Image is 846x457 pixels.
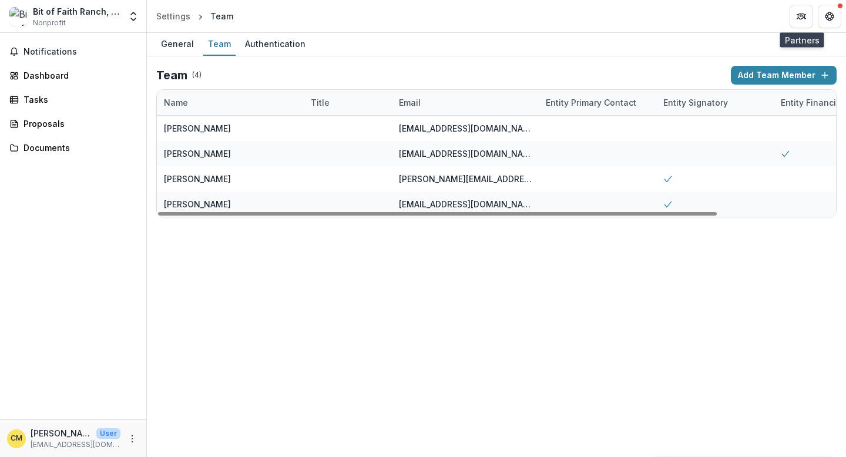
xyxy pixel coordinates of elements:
a: Documents [5,138,142,157]
div: Email [392,90,539,115]
div: Name [157,96,195,109]
button: More [125,432,139,446]
p: [PERSON_NAME] [31,427,92,439]
div: Bit of Faith Ranch, Inc. [33,5,120,18]
button: Add Team Member [731,66,837,85]
div: [EMAIL_ADDRESS][DOMAIN_NAME] [399,122,532,135]
div: [PERSON_NAME] [164,147,231,160]
span: Notifications [23,47,137,57]
div: Email [392,96,428,109]
div: [PERSON_NAME] [164,173,231,185]
h2: Team [156,68,187,82]
a: General [156,33,199,56]
a: Dashboard [5,66,142,85]
a: Tasks [5,90,142,109]
a: Authentication [240,33,310,56]
p: [EMAIL_ADDRESS][DOMAIN_NAME] [31,439,120,450]
div: Team [203,35,236,52]
div: Documents [23,142,132,154]
div: [EMAIL_ADDRESS][DOMAIN_NAME] [399,147,532,160]
button: Notifications [5,42,142,61]
div: Entity Primary Contact [539,90,656,115]
div: [EMAIL_ADDRESS][DOMAIN_NAME] [399,198,532,210]
div: Settings [156,10,190,22]
div: Team [210,10,233,22]
div: Name [157,90,304,115]
button: Open entity switcher [125,5,142,28]
button: Partners [790,5,813,28]
div: Tasks [23,93,132,106]
button: Get Help [818,5,841,28]
div: General [156,35,199,52]
div: Proposals [23,117,132,130]
div: [PERSON_NAME] [164,122,231,135]
div: [PERSON_NAME] [164,198,231,210]
div: Entity Signatory [656,90,774,115]
div: Cari McGowan [11,435,22,442]
span: Nonprofit [33,18,66,28]
p: User [96,428,120,439]
div: Entity Signatory [656,96,735,109]
div: Title [304,90,392,115]
div: Title [304,96,337,109]
nav: breadcrumb [152,8,238,25]
a: Settings [152,8,195,25]
img: Bit of Faith Ranch, Inc. [9,7,28,26]
a: Team [203,33,236,56]
div: Entity Primary Contact [539,96,643,109]
a: Proposals [5,114,142,133]
div: [PERSON_NAME][EMAIL_ADDRESS][PERSON_NAME][DOMAIN_NAME] [399,173,532,185]
p: ( 4 ) [192,70,202,80]
div: Authentication [240,35,310,52]
div: Dashboard [23,69,132,82]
